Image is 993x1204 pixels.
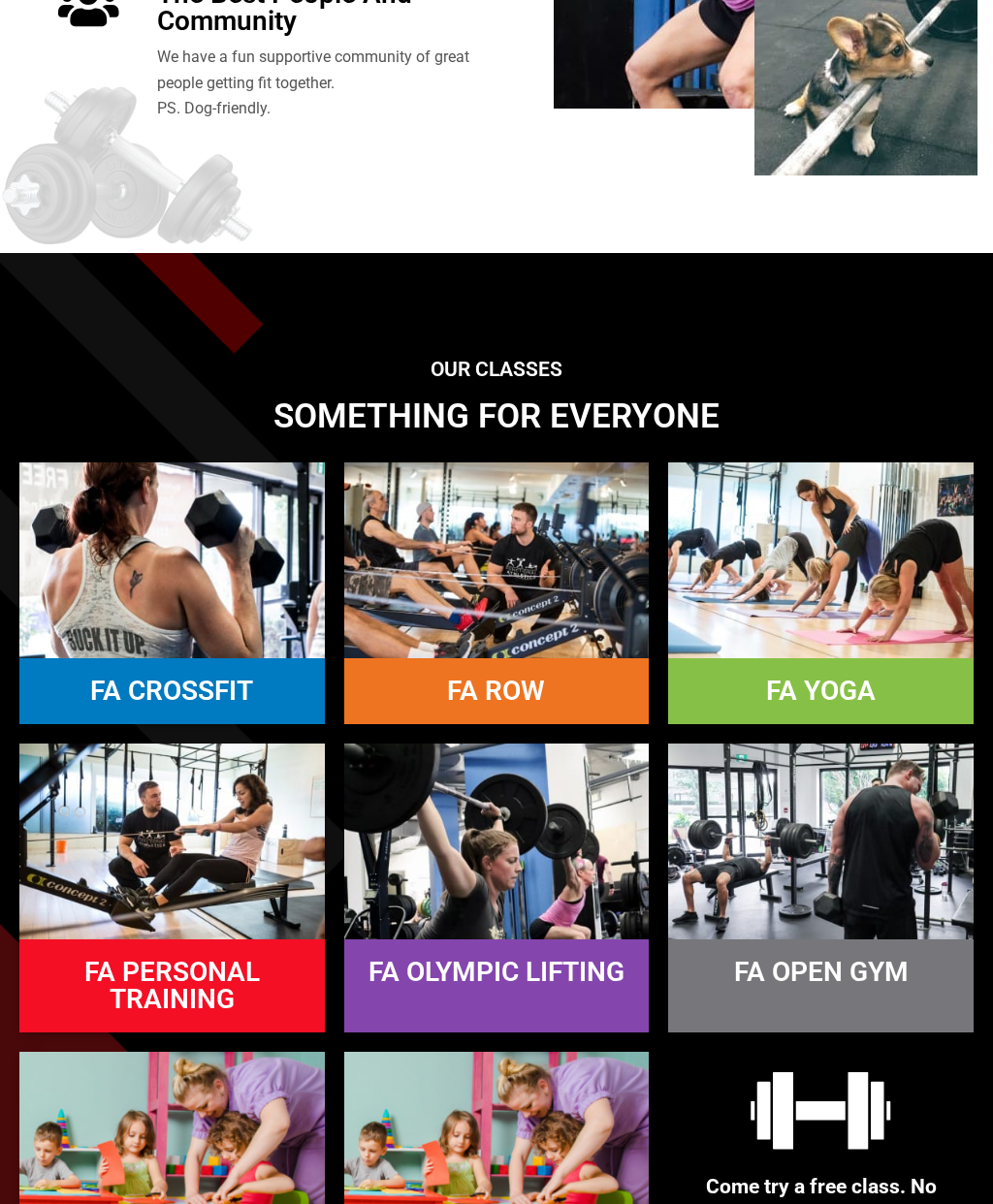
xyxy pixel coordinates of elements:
[766,675,876,707] a: FA YOGA
[734,956,909,988] a: FA OPEN GYM
[10,360,983,380] h2: Our Classes
[84,956,260,1015] a: FA PERSONAL TRAINING
[157,45,472,121] p: We have a fun supportive community of great people getting fit together. PS. Dog-friendly.
[368,956,625,988] a: FA OLYMPIC LIFTING
[447,675,545,707] a: FA ROW
[90,675,253,707] a: FA CROSSFIT
[10,399,983,433] h3: something for everyone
